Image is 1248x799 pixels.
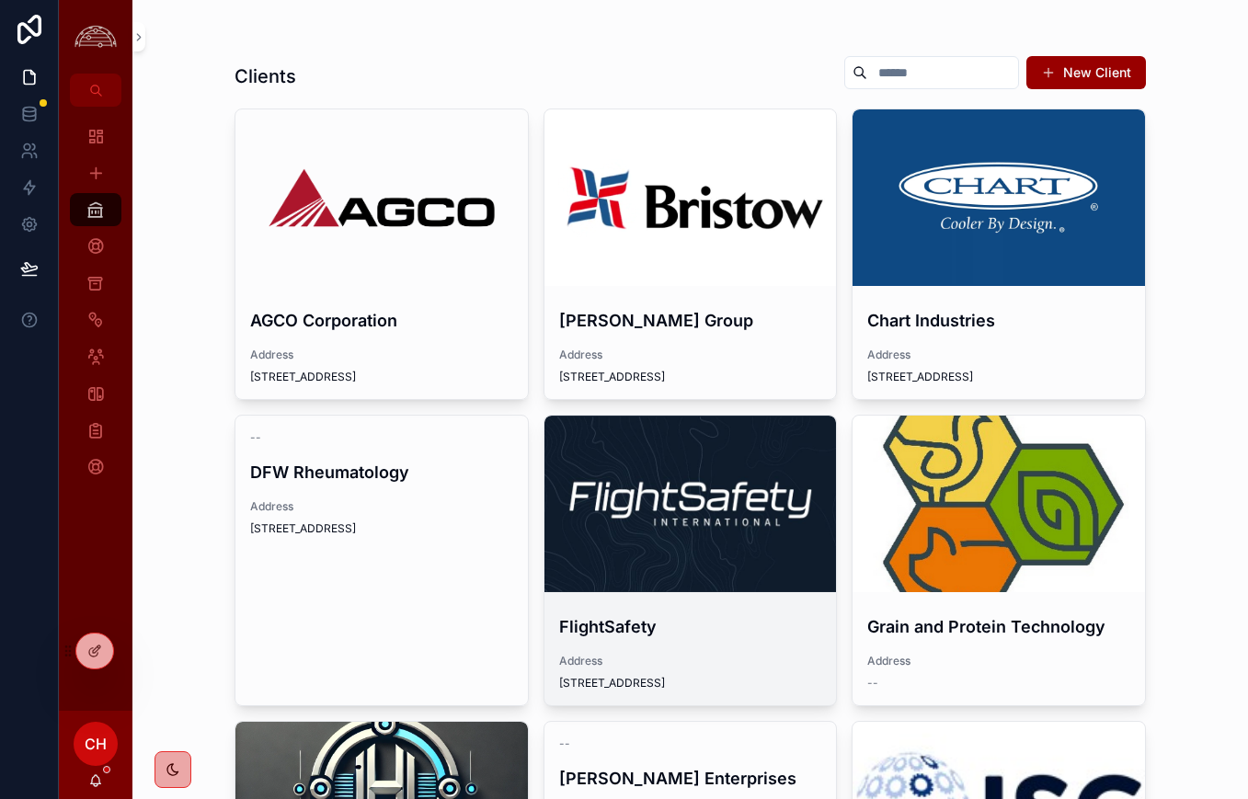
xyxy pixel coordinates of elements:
[853,109,1145,286] div: 1426109293-7d24997d20679e908a7df4e16f8b392190537f5f73e5c021cd37739a270e5c0f-d.png
[853,416,1145,592] div: channels4_profile.jpg
[559,614,822,639] h4: FlightSafety
[559,370,822,384] span: [STREET_ADDRESS]
[559,736,570,751] span: --
[559,348,822,362] span: Address
[867,676,878,691] span: --
[250,370,513,384] span: [STREET_ADDRESS]
[250,521,513,536] span: [STREET_ADDRESS]
[235,108,529,400] a: AGCO CorporationAddress[STREET_ADDRESS]
[70,23,121,51] img: App logo
[544,109,837,286] div: Bristow-Logo.png
[867,614,1130,639] h4: Grain and Protein Technology
[544,416,837,592] div: 1633977066381.jpeg
[250,308,513,333] h4: AGCO Corporation
[867,308,1130,333] h4: Chart Industries
[250,348,513,362] span: Address
[59,107,132,508] div: scrollable content
[559,308,822,333] h4: [PERSON_NAME] Group
[559,676,822,691] span: [STREET_ADDRESS]
[250,499,513,514] span: Address
[867,348,1130,362] span: Address
[852,108,1146,400] a: Chart IndustriesAddress[STREET_ADDRESS]
[544,108,838,400] a: [PERSON_NAME] GroupAddress[STREET_ADDRESS]
[235,63,296,89] h1: Clients
[1026,56,1146,89] button: New Client
[852,415,1146,706] a: Grain and Protein TechnologyAddress--
[235,109,528,286] div: AGCO-Logo.wine-2.png
[559,766,822,791] h4: [PERSON_NAME] Enterprises
[867,654,1130,668] span: Address
[544,415,838,706] a: FlightSafetyAddress[STREET_ADDRESS]
[235,415,529,706] a: --DFW RheumatologyAddress[STREET_ADDRESS]
[559,654,822,668] span: Address
[867,370,1130,384] span: [STREET_ADDRESS]
[250,430,261,445] span: --
[85,733,107,755] span: CH
[250,460,513,485] h4: DFW Rheumatology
